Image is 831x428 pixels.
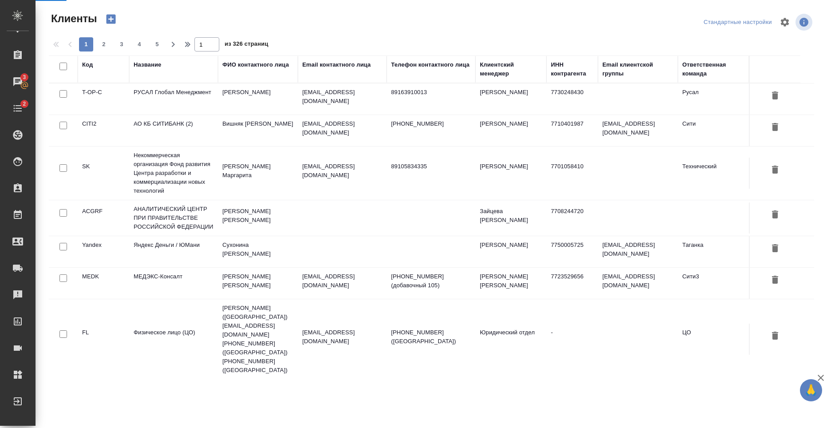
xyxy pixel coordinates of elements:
[78,202,129,234] td: ACGRF
[551,60,594,78] div: ИНН контрагента
[132,40,146,49] span: 4
[602,60,673,78] div: Email клиентской группы
[391,119,471,128] p: [PHONE_NUMBER]
[475,158,546,189] td: [PERSON_NAME]
[49,12,97,26] span: Клиенты
[132,37,146,52] button: 4
[150,37,164,52] button: 5
[2,71,33,93] a: 3
[546,324,598,355] td: -
[546,158,598,189] td: 7701058410
[701,16,774,29] div: split button
[129,83,218,115] td: РУСАЛ Глобал Менеджмент
[475,236,546,267] td: [PERSON_NAME]
[218,115,298,146] td: Вишняк [PERSON_NAME]
[391,60,470,69] div: Телефон контактного лица
[795,14,814,31] span: Посмотреть информацию
[546,202,598,234] td: 7708244720
[78,324,129,355] td: FL
[768,328,783,345] button: Удалить
[78,115,129,146] td: CITI2
[302,162,382,180] p: [EMAIL_ADDRESS][DOMAIN_NAME]
[225,39,268,52] span: из 326 страниц
[768,241,783,257] button: Удалить
[302,328,382,346] p: [EMAIL_ADDRESS][DOMAIN_NAME]
[768,88,783,104] button: Удалить
[598,236,678,267] td: [EMAIL_ADDRESS][DOMAIN_NAME]
[78,236,129,267] td: Yandex
[150,40,164,49] span: 5
[678,83,749,115] td: Русал
[768,272,783,289] button: Удалить
[78,83,129,115] td: T-OP-C
[391,88,471,97] p: 89163910013
[100,12,122,27] button: Создать
[302,119,382,137] p: [EMAIL_ADDRESS][DOMAIN_NAME]
[82,60,93,69] div: Код
[475,115,546,146] td: [PERSON_NAME]
[768,207,783,223] button: Удалить
[546,268,598,299] td: 7723529656
[546,115,598,146] td: 7710401987
[129,115,218,146] td: АО КБ СИТИБАНК (2)
[391,162,471,171] p: 89105834335
[480,60,542,78] div: Клиентский менеджер
[222,60,289,69] div: ФИО контактного лица
[768,119,783,136] button: Удалить
[129,147,218,200] td: Некоммерческая организация Фонд развития Центра разработки и коммерциализации новых технологий
[218,268,298,299] td: [PERSON_NAME] [PERSON_NAME]
[17,99,31,108] span: 2
[678,236,749,267] td: Таганка
[598,115,678,146] td: [EMAIL_ADDRESS][DOMAIN_NAME]
[97,40,111,49] span: 2
[678,268,749,299] td: Сити3
[475,268,546,299] td: [PERSON_NAME] [PERSON_NAME]
[546,83,598,115] td: 7730248430
[598,268,678,299] td: [EMAIL_ADDRESS][DOMAIN_NAME]
[218,236,298,267] td: Сухонина [PERSON_NAME]
[302,60,371,69] div: Email контактного лица
[302,272,382,290] p: [EMAIL_ADDRESS][DOMAIN_NAME]
[682,60,744,78] div: Ответственная команда
[115,40,129,49] span: 3
[218,202,298,234] td: [PERSON_NAME] [PERSON_NAME]
[391,272,471,290] p: [PHONE_NUMBER] (добавочный 105)
[129,236,218,267] td: Яндекс Деньги / ЮМани
[218,299,298,379] td: [PERSON_NAME] ([GEOGRAPHIC_DATA]) [EMAIL_ADDRESS][DOMAIN_NAME] [PHONE_NUMBER] ([GEOGRAPHIC_DATA])...
[803,381,819,400] span: 🙏
[475,83,546,115] td: [PERSON_NAME]
[678,115,749,146] td: Сити
[17,73,31,82] span: 3
[774,12,795,33] span: Настроить таблицу
[546,236,598,267] td: 7750005725
[97,37,111,52] button: 2
[391,328,471,346] p: [PHONE_NUMBER] ([GEOGRAPHIC_DATA])
[302,88,382,106] p: [EMAIL_ADDRESS][DOMAIN_NAME]
[800,379,822,401] button: 🙏
[218,83,298,115] td: [PERSON_NAME]
[134,60,161,69] div: Название
[129,268,218,299] td: МЕДЭКС-Консалт
[678,324,749,355] td: ЦО
[678,158,749,189] td: Технический
[78,268,129,299] td: MEDK
[2,97,33,119] a: 2
[475,324,546,355] td: Юридический отдел
[129,200,218,236] td: АНАЛИТИЧЕСКИЙ ЦЕНТР ПРИ ПРАВИТЕЛЬСТВЕ РОССИЙСКОЙ ФЕДЕРАЦИИ
[129,324,218,355] td: Физическое лицо (ЦО)
[768,162,783,178] button: Удалить
[475,202,546,234] td: Зайцева [PERSON_NAME]
[78,158,129,189] td: SK
[115,37,129,52] button: 3
[218,158,298,189] td: [PERSON_NAME] Маргарита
